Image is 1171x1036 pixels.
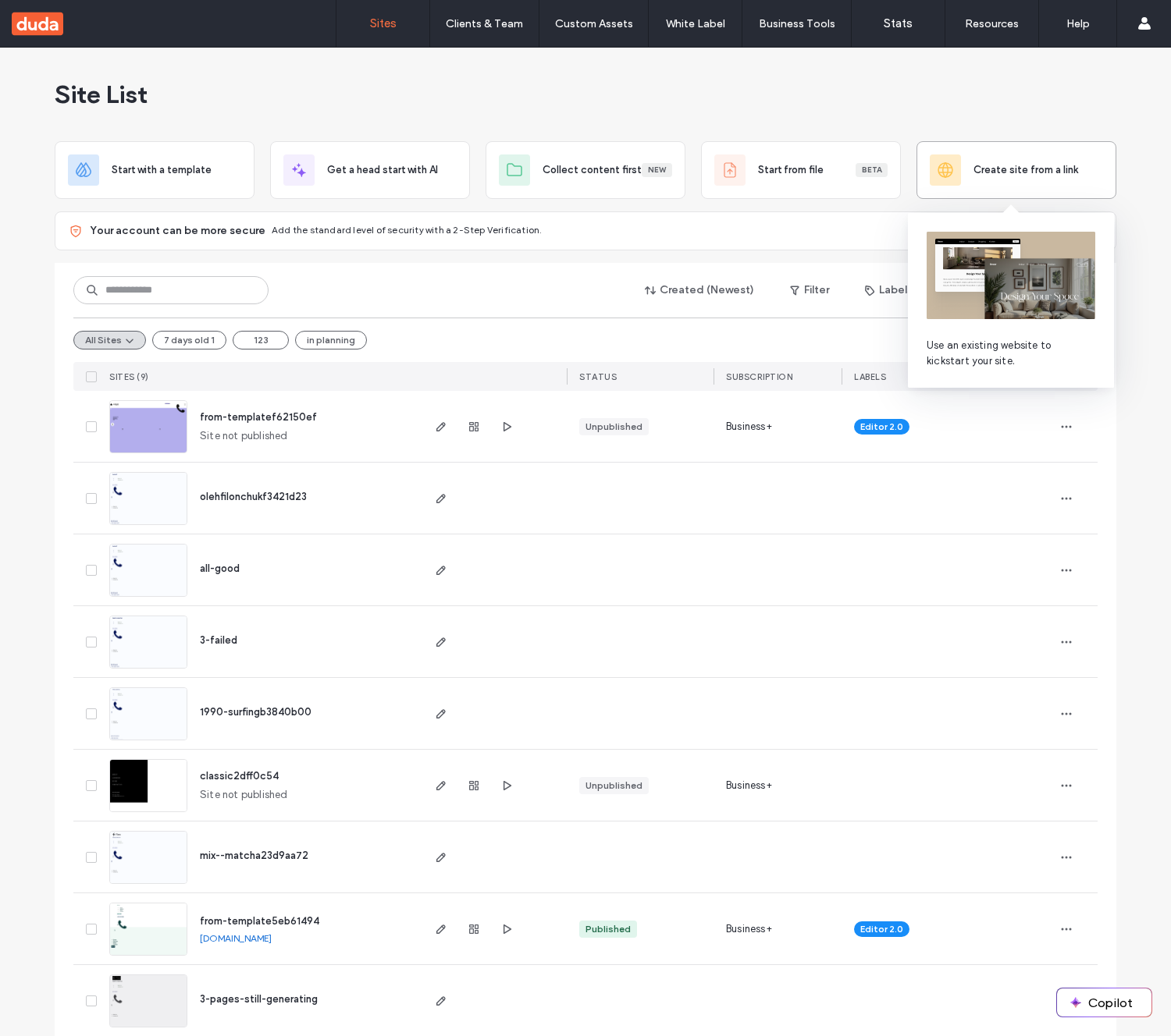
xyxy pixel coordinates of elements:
[109,371,149,382] span: SITES (9)
[973,162,1078,178] span: Create site from a link
[860,922,903,936] span: Editor 2.0
[112,162,212,178] span: Start with a template
[543,162,642,178] span: Collect content first
[555,17,633,30] label: Custom Assets
[585,779,642,793] div: Unpublished
[90,223,265,239] span: Your account can be more secure
[726,371,792,382] span: SUBSCRIPTION
[200,770,279,782] a: classic2dff0c54
[233,331,289,349] button: 123
[854,371,886,382] span: LABELS
[200,993,318,1005] a: 3-pages-still-generating
[200,411,317,423] a: from-templatef62150ef
[55,141,254,199] div: Start with a template
[642,163,672,177] div: New
[851,278,927,303] button: Labels
[270,141,470,199] div: Get a head start with AI
[579,371,617,382] span: STATUS
[965,17,1019,30] label: Resources
[726,778,772,793] span: Business+
[585,420,642,434] div: Unpublished
[200,787,288,803] span: Site not published
[1057,988,1151,1016] button: Copilot
[152,331,226,349] button: 7 days old 1
[200,428,288,444] span: Site not published
[200,850,308,861] a: mix--matcha23d9aa72
[884,16,913,30] label: Stats
[701,141,901,199] div: Start from fileBeta
[200,491,307,502] a: olehfilonchukf3421d23
[1066,17,1090,30] label: Help
[917,141,1116,199] div: Create site from a link
[860,420,903,434] span: Editor 2.0
[200,634,237,646] a: 3-failed
[200,915,319,927] a: from-template5eb61494
[666,17,725,30] label: White Label
[726,921,772,937] span: Business+
[327,162,438,178] span: Get a head start with AI
[726,419,772,435] span: Business+
[927,232,1095,319] img: from-url.png
[370,16,397,30] label: Sites
[200,932,272,944] a: [DOMAIN_NAME]
[585,922,631,936] div: Published
[55,79,148,110] span: Site List
[200,706,311,718] a: 1990-surfingb3840b00
[758,162,824,178] span: Start from file
[759,17,835,30] label: Business Tools
[774,278,845,303] button: Filter
[200,562,240,574] a: all-good
[272,224,542,236] span: Add the standard level of security with a 2-Step Verification.
[486,141,685,199] div: Collect content firstNew
[295,331,367,349] button: in planning
[927,338,1095,369] span: Use an existing website to kickstart your site.
[856,163,888,177] div: Beta
[632,278,768,303] button: Created (Newest)
[446,17,523,30] label: Clients & Team
[73,331,146,349] button: All Sites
